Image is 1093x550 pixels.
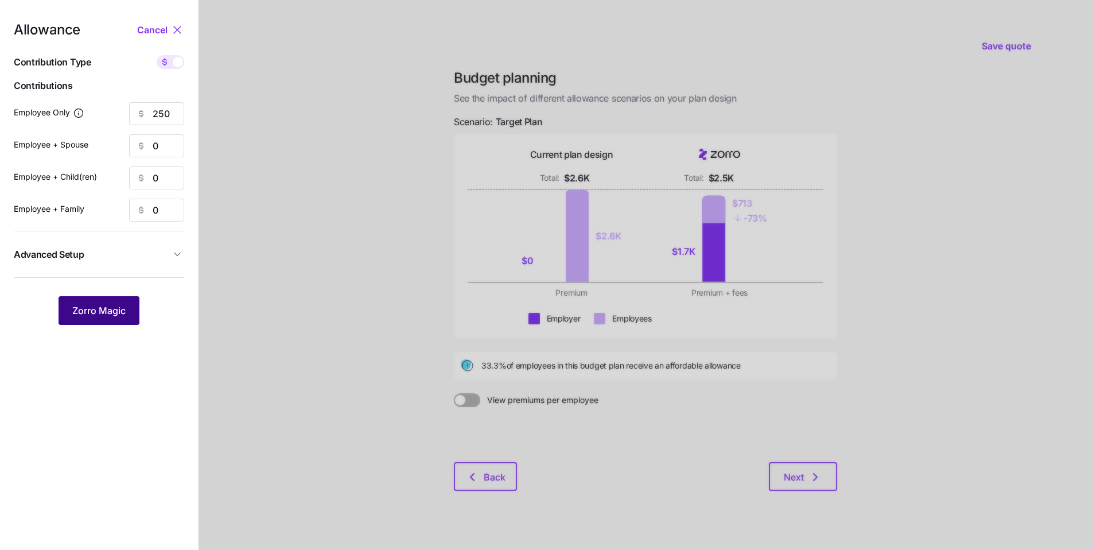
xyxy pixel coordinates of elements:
[14,23,80,37] span: Allowance
[14,203,84,215] label: Employee + Family
[14,247,84,262] span: Advanced Setup
[14,138,88,151] label: Employee + Spouse
[137,23,170,37] button: Cancel
[72,304,126,317] span: Zorro Magic
[14,106,84,119] label: Employee Only
[137,23,168,37] span: Cancel
[14,241,184,269] button: Advanced Setup
[14,171,97,183] label: Employee + Child(ren)
[59,296,139,325] button: Zorro Magic
[14,55,91,69] span: Contribution Type
[14,79,184,93] span: Contributions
